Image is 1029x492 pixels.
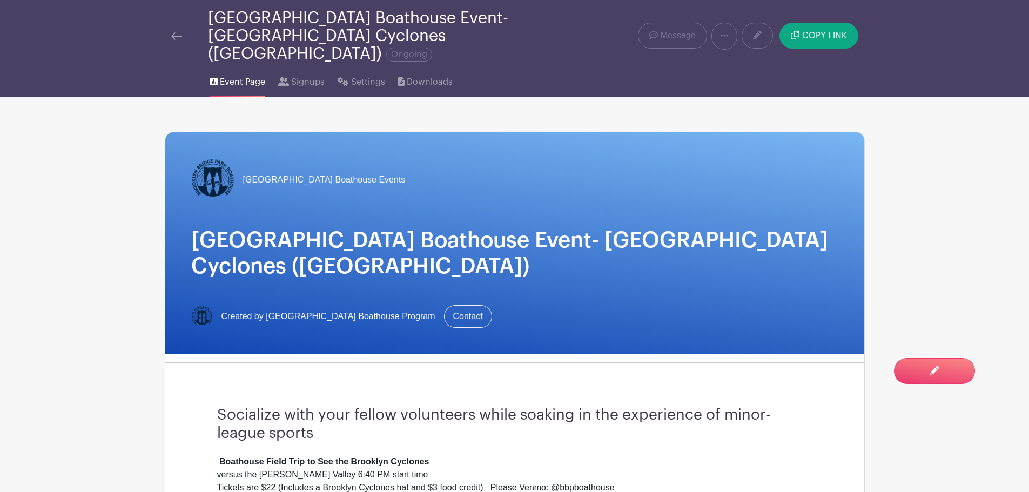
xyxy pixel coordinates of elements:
[351,76,385,89] span: Settings
[386,48,432,62] span: Ongoing
[638,23,707,49] a: Message
[661,29,696,42] span: Message
[407,76,453,89] span: Downloads
[191,158,234,201] img: Logo-Title.png
[291,76,325,89] span: Signups
[802,31,847,40] span: COPY LINK
[444,305,492,328] a: Contact
[338,63,385,97] a: Settings
[278,63,325,97] a: Signups
[219,457,429,466] strong: Boathouse Field Trip to See the Brooklyn Cyclones
[243,173,406,186] span: [GEOGRAPHIC_DATA] Boathouse Events
[208,9,558,63] div: [GEOGRAPHIC_DATA] Boathouse Event- [GEOGRAPHIC_DATA] Cyclones ([GEOGRAPHIC_DATA])
[220,76,265,89] span: Event Page
[217,406,812,442] h3: Socialize with your fellow volunteers while soaking in the experience of minor-league sports
[191,227,838,279] h1: [GEOGRAPHIC_DATA] Boathouse Event- [GEOGRAPHIC_DATA] Cyclones ([GEOGRAPHIC_DATA])
[171,32,182,40] img: back-arrow-29a5d9b10d5bd6ae65dc969a981735edf675c4d7a1fe02e03b50dbd4ba3cdb55.svg
[779,23,858,49] button: COPY LINK
[221,310,435,323] span: Created by [GEOGRAPHIC_DATA] Boathouse Program
[210,63,265,97] a: Event Page
[191,306,213,327] img: Logo-Title.png
[398,63,453,97] a: Downloads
